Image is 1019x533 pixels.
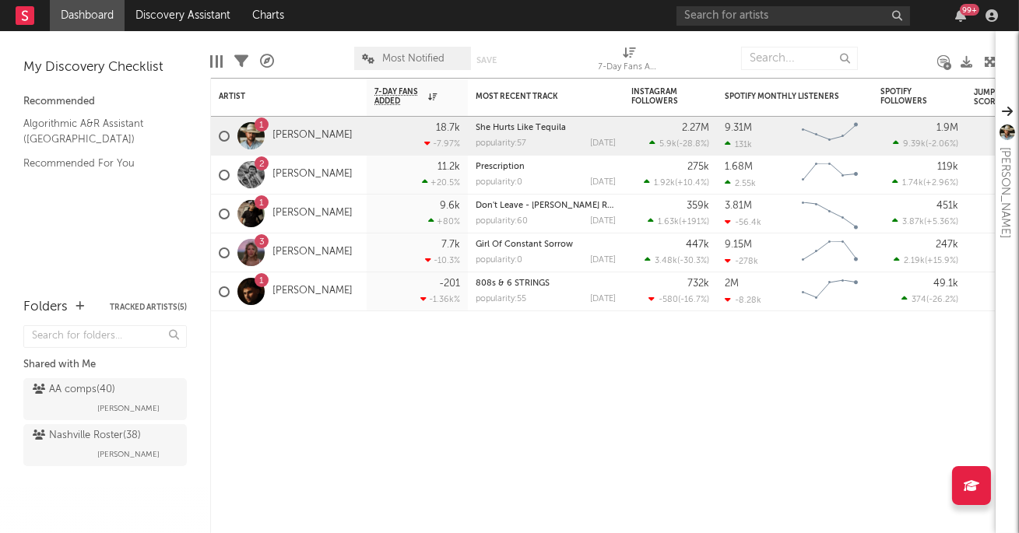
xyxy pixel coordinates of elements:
span: +5.36 % [926,218,956,226]
div: [DATE] [590,178,616,187]
div: ( ) [901,294,958,304]
div: ( ) [648,216,709,226]
span: -2.06 % [928,140,956,149]
input: Search for folders... [23,325,187,348]
div: +20.5 % [422,177,460,188]
div: ( ) [645,255,709,265]
a: 808s & 6 STRINGS [476,279,550,288]
div: -278k [725,256,758,266]
a: Don't Leave - [PERSON_NAME] Remix [476,202,627,210]
div: -10.3 % [425,255,460,265]
span: 1.74k [902,179,923,188]
span: -28.8 % [679,140,707,149]
span: 9.39k [903,140,926,149]
span: -26.2 % [929,296,956,304]
div: She Hurts Like Tequila [476,124,616,132]
button: Save [476,56,497,65]
div: 18.7k [436,123,460,133]
input: Search... [741,47,858,70]
div: [DATE] [590,217,616,226]
span: -30.3 % [680,257,707,265]
div: -56.4k [725,217,761,227]
span: +191 % [681,218,707,226]
div: 275k [687,162,709,172]
div: [DATE] [590,139,616,148]
span: 3.48k [655,257,677,265]
div: 49.1k [933,279,958,289]
span: 374 [912,296,926,304]
div: 119k [937,162,958,172]
div: 131k [725,139,752,149]
div: Shared with Me [23,356,187,374]
svg: Chart title [795,156,865,195]
a: Girl Of Constant Sorrow [476,240,573,249]
div: Most Recent Track [476,92,592,101]
a: AA comps(40)[PERSON_NAME] [23,378,187,420]
div: 3.81M [725,201,752,211]
div: 2M [725,279,739,289]
div: [DATE] [590,256,616,265]
div: 99 + [960,4,979,16]
div: Prescription [476,163,616,171]
div: popularity: 0 [476,178,522,187]
button: Tracked Artists(5) [110,303,187,311]
div: [DATE] [590,295,616,303]
a: [PERSON_NAME] [272,129,353,142]
span: +15.9 % [927,257,956,265]
div: Artist [219,92,336,101]
input: Search for artists [676,6,910,26]
div: +80 % [428,216,460,226]
div: ( ) [894,255,958,265]
span: +10.4 % [677,179,707,188]
div: 2.27M [682,123,709,133]
a: Nashville Roster(38)[PERSON_NAME] [23,424,187,466]
svg: Chart title [795,195,865,233]
div: Recommended [23,93,187,111]
div: ( ) [644,177,709,188]
a: Recommended For You [23,155,171,172]
div: 9.15M [725,240,752,250]
div: 2.55k [725,178,756,188]
div: Edit Columns [210,39,223,84]
span: [PERSON_NAME] [97,445,160,464]
div: Nashville Roster ( 38 ) [33,426,141,445]
div: Filters [234,39,248,84]
div: Spotify Followers [880,87,935,106]
div: popularity: 60 [476,217,528,226]
div: My Discovery Checklist [23,58,187,77]
div: AA comps ( 40 ) [33,380,115,399]
a: [PERSON_NAME] [272,168,353,181]
div: ( ) [649,139,709,149]
svg: Chart title [795,233,865,272]
div: ( ) [893,139,958,149]
span: 1.63k [658,218,679,226]
a: Prescription [476,163,525,171]
div: Spotify Monthly Listeners [725,92,842,101]
div: ( ) [892,216,958,226]
div: 451k [936,201,958,211]
div: 732k [687,279,709,289]
div: Don't Leave - Jolene Remix [476,202,616,210]
button: 99+ [955,9,966,22]
div: 7-Day Fans Added (7-Day Fans Added) [599,58,661,77]
span: 3.87k [902,218,924,226]
div: [PERSON_NAME] [996,147,1014,238]
div: 247k [936,240,958,250]
a: [PERSON_NAME] [272,246,353,259]
div: 359k [687,201,709,211]
span: +2.96 % [926,179,956,188]
a: [PERSON_NAME] [272,207,353,220]
span: 5.9k [659,140,676,149]
span: 2.19k [904,257,925,265]
div: 9.6k [440,201,460,211]
svg: Chart title [795,117,865,156]
span: 7-Day Fans Added [374,87,424,106]
div: popularity: 57 [476,139,526,148]
span: -16.7 % [680,296,707,304]
div: 1.68M [725,162,753,172]
div: Folders [23,298,68,317]
span: 1.92k [654,179,675,188]
div: -8.28k [725,295,761,305]
div: 9.31M [725,123,752,133]
div: 808s & 6 STRINGS [476,279,616,288]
